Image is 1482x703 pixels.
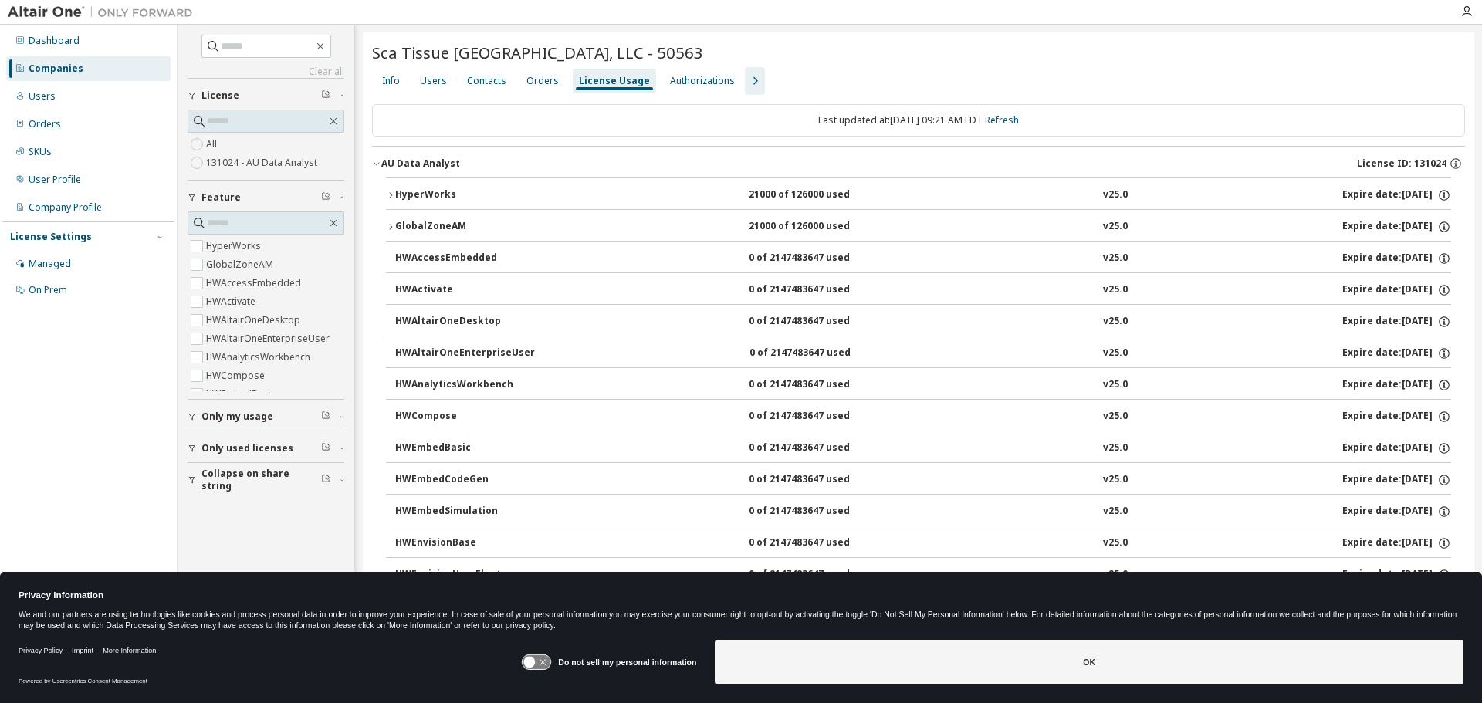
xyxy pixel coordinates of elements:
[206,385,279,404] label: HWEmbedBasic
[395,346,535,360] div: HWAltairOneEnterpriseUser
[206,237,264,255] label: HyperWorks
[372,42,703,63] span: Sca Tissue [GEOGRAPHIC_DATA], LLC - 50563
[1103,315,1128,329] div: v25.0
[749,315,888,329] div: 0 of 2147483647 used
[206,135,220,154] label: All
[395,536,534,550] div: HWEnvisionBase
[395,441,534,455] div: HWEmbedBasic
[395,220,534,234] div: GlobalZoneAM
[395,336,1451,370] button: HWAltairOneEnterpriseUser0 of 2147483647 usedv25.0Expire date:[DATE]
[1103,473,1128,487] div: v25.0
[201,191,241,204] span: Feature
[386,210,1451,244] button: GlobalZoneAM21000 of 126000 usedv25.0Expire date:[DATE]
[467,75,506,87] div: Contacts
[749,220,888,234] div: 21000 of 126000 used
[372,147,1465,181] button: AU Data AnalystLicense ID: 131024
[206,367,268,385] label: HWCompose
[395,495,1451,529] button: HWEmbedSimulation0 of 2147483647 usedv25.0Expire date:[DATE]
[395,526,1451,560] button: HWEnvisionBase0 of 2147483647 usedv25.0Expire date:[DATE]
[29,174,81,186] div: User Profile
[188,66,344,78] a: Clear all
[188,79,344,113] button: License
[395,315,534,329] div: HWAltairOneDesktop
[1342,346,1451,360] div: Expire date: [DATE]
[29,118,61,130] div: Orders
[206,292,259,311] label: HWActivate
[1103,188,1128,202] div: v25.0
[188,463,344,497] button: Collapse on share string
[1342,505,1451,519] div: Expire date: [DATE]
[29,90,56,103] div: Users
[10,231,92,243] div: License Settings
[206,255,276,274] label: GlobalZoneAM
[749,283,888,297] div: 0 of 2147483647 used
[188,400,344,434] button: Only my usage
[321,411,330,423] span: Clear filter
[206,311,303,330] label: HWAltairOneDesktop
[749,252,888,265] div: 0 of 2147483647 used
[670,75,735,87] div: Authorizations
[1342,220,1451,234] div: Expire date: [DATE]
[29,201,102,214] div: Company Profile
[1342,283,1451,297] div: Expire date: [DATE]
[188,181,344,215] button: Feature
[29,63,83,75] div: Companies
[1103,252,1128,265] div: v25.0
[395,242,1451,275] button: HWAccessEmbedded0 of 2147483647 usedv25.0Expire date:[DATE]
[395,252,534,265] div: HWAccessEmbedded
[395,368,1451,402] button: HWAnalyticsWorkbench0 of 2147483647 usedv25.0Expire date:[DATE]
[201,468,321,492] span: Collapse on share string
[381,157,460,170] div: AU Data Analyst
[395,283,534,297] div: HWActivate
[420,75,447,87] div: Users
[321,191,330,204] span: Clear filter
[749,441,888,455] div: 0 of 2147483647 used
[1103,441,1128,455] div: v25.0
[579,75,650,87] div: License Usage
[1357,157,1446,170] span: License ID: 131024
[1342,315,1451,329] div: Expire date: [DATE]
[29,284,67,296] div: On Prem
[1103,283,1128,297] div: v25.0
[749,188,888,202] div: 21000 of 126000 used
[1103,378,1128,392] div: v25.0
[1342,568,1451,582] div: Expire date: [DATE]
[395,378,534,392] div: HWAnalyticsWorkbench
[749,473,888,487] div: 0 of 2147483647 used
[201,411,273,423] span: Only my usage
[749,410,888,424] div: 0 of 2147483647 used
[201,442,293,455] span: Only used licenses
[1103,220,1128,234] div: v25.0
[395,473,534,487] div: HWEmbedCodeGen
[1342,410,1451,424] div: Expire date: [DATE]
[526,75,559,87] div: Orders
[395,305,1451,339] button: HWAltairOneDesktop0 of 2147483647 usedv25.0Expire date:[DATE]
[749,536,888,550] div: 0 of 2147483647 used
[395,273,1451,307] button: HWActivate0 of 2147483647 usedv25.0Expire date:[DATE]
[1103,410,1128,424] div: v25.0
[1103,536,1128,550] div: v25.0
[749,568,888,582] div: 0 of 2147483647 used
[29,35,80,47] div: Dashboard
[985,113,1019,127] a: Refresh
[395,463,1451,497] button: HWEmbedCodeGen0 of 2147483647 usedv25.0Expire date:[DATE]
[206,348,313,367] label: HWAnalyticsWorkbench
[206,154,320,172] label: 131024 - AU Data Analyst
[395,410,534,424] div: HWCompose
[1342,252,1451,265] div: Expire date: [DATE]
[206,274,304,292] label: HWAccessEmbedded
[372,104,1465,137] div: Last updated at: [DATE] 09:21 AM EDT
[1342,188,1451,202] div: Expire date: [DATE]
[321,442,330,455] span: Clear filter
[749,346,888,360] div: 0 of 2147483647 used
[188,431,344,465] button: Only used licenses
[1342,536,1451,550] div: Expire date: [DATE]
[382,75,400,87] div: Info
[1103,568,1128,582] div: v25.0
[395,188,534,202] div: HyperWorks
[201,90,239,102] span: License
[395,431,1451,465] button: HWEmbedBasic0 of 2147483647 usedv25.0Expire date:[DATE]
[749,505,888,519] div: 0 of 2147483647 used
[749,378,888,392] div: 0 of 2147483647 used
[1342,441,1451,455] div: Expire date: [DATE]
